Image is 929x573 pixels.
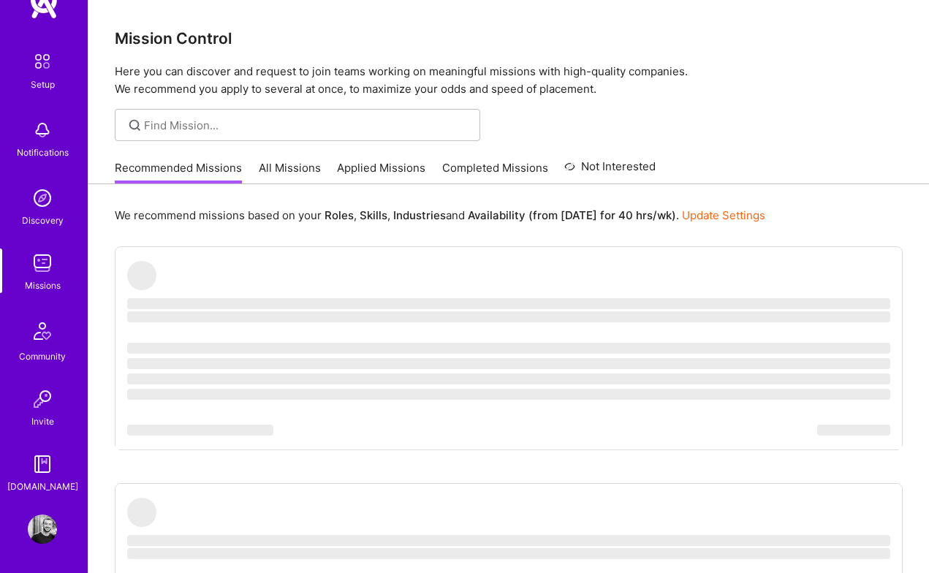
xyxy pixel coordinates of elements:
img: teamwork [28,248,57,278]
p: Here you can discover and request to join teams working on meaningful missions with high-quality ... [115,63,903,98]
b: Roles [325,208,354,222]
h3: Mission Control [115,29,903,48]
img: Invite [28,384,57,414]
i: icon SearchGrey [126,117,143,134]
b: Availability (from [DATE] for 40 hrs/wk) [468,208,676,222]
div: Community [19,349,66,364]
div: Notifications [17,145,69,160]
a: Recommended Missions [115,160,242,184]
input: Find Mission... [144,118,469,133]
div: Missions [25,278,61,293]
img: discovery [28,183,57,213]
a: User Avatar [24,515,61,544]
img: setup [27,46,58,77]
a: All Missions [259,160,321,184]
div: Invite [31,414,54,429]
b: Skills [360,208,387,222]
b: Industries [393,208,446,222]
img: bell [28,115,57,145]
p: We recommend missions based on your , , and . [115,208,765,223]
a: Not Interested [564,158,656,184]
div: [DOMAIN_NAME] [7,479,78,494]
img: Community [25,314,60,349]
a: Completed Missions [442,160,548,184]
a: Applied Missions [337,160,425,184]
img: User Avatar [28,515,57,544]
a: Update Settings [682,208,765,222]
div: Discovery [22,213,64,228]
img: guide book [28,449,57,479]
div: Setup [31,77,55,92]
